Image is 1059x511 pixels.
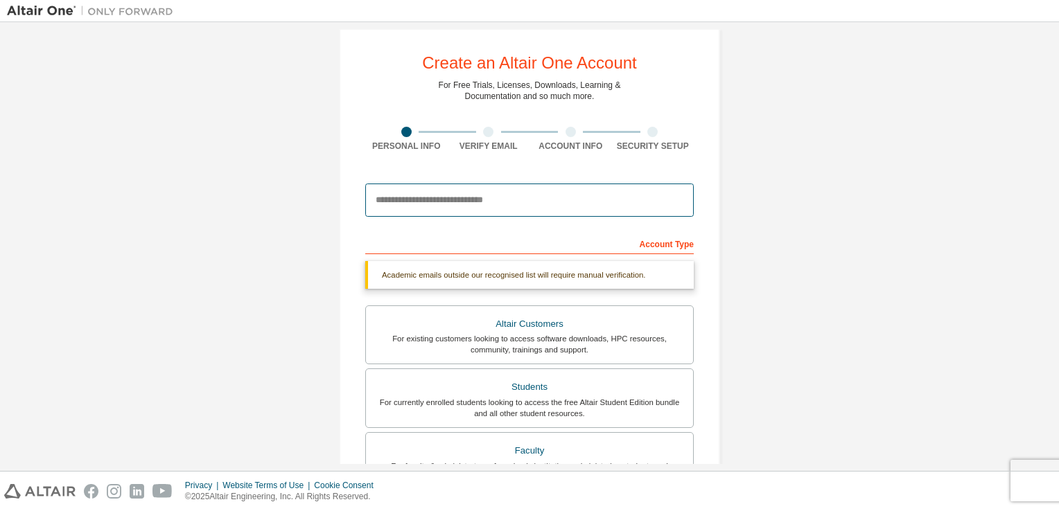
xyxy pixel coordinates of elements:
div: Cookie Consent [314,480,381,491]
div: Create an Altair One Account [422,55,637,71]
img: linkedin.svg [130,484,144,499]
div: For Free Trials, Licenses, Downloads, Learning & Documentation and so much more. [439,80,621,102]
div: Account Info [529,141,612,152]
p: © 2025 Altair Engineering, Inc. All Rights Reserved. [185,491,382,503]
div: Privacy [185,480,222,491]
div: For faculty & administrators of academic institutions administering students and accessing softwa... [374,460,685,483]
div: Students [374,377,685,397]
div: For currently enrolled students looking to access the free Altair Student Edition bundle and all ... [374,397,685,419]
div: For existing customers looking to access software downloads, HPC resources, community, trainings ... [374,333,685,355]
div: Security Setup [612,141,694,152]
div: Website Terms of Use [222,480,314,491]
div: Personal Info [365,141,448,152]
div: Account Type [365,232,694,254]
div: Altair Customers [374,314,685,334]
img: youtube.svg [152,484,173,499]
img: Altair One [7,4,180,18]
div: Faculty [374,441,685,460]
img: facebook.svg [84,484,98,499]
img: altair_logo.svg [4,484,76,499]
div: Academic emails outside our recognised list will require manual verification. [365,261,694,289]
div: Verify Email [448,141,530,152]
img: instagram.svg [107,484,121,499]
